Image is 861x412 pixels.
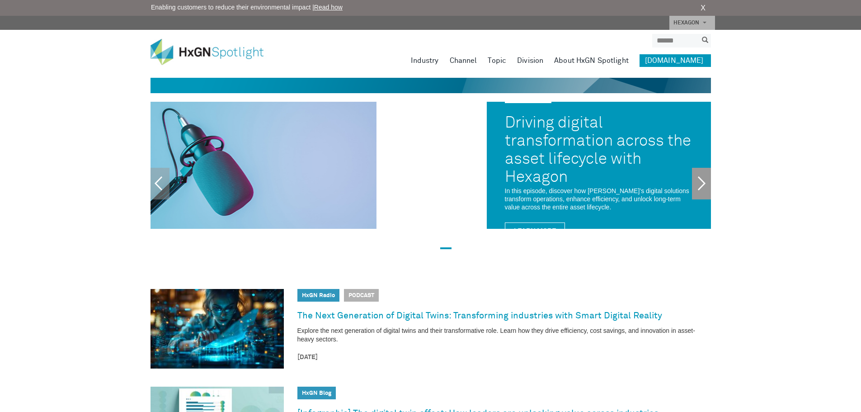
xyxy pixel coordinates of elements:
a: HEXAGON [669,16,715,30]
time: [DATE] [297,353,711,362]
a: Channel [450,54,477,67]
a: About HxGN Spotlight [554,54,629,67]
a: Learn More [505,223,565,239]
img: Driving digital transformation across the asset lifecycle with Hexagon [151,102,376,229]
a: Next [692,168,711,199]
a: Previous [151,168,169,199]
a: The Next Generation of Digital Twins: Transforming industries with Smart Digital Reality [297,308,662,323]
span: Enabling customers to reduce their environmental impact | [151,3,343,12]
a: HxGN Blog [302,390,331,396]
p: Explore the next generation of digital twins and their transformative role. Learn how they drive ... [297,327,711,344]
p: In this episode, discover how [PERSON_NAME]’s digital solutions transform operations, enhance eff... [505,187,693,211]
img: The Next Generation of Digital Twins: Transforming industries with Smart Digital Reality [151,289,284,369]
a: X [701,3,706,14]
a: Division [517,54,543,67]
a: [DOMAIN_NAME] [640,54,711,67]
a: Driving digital transformation across the asset lifecycle with Hexagon [505,108,693,187]
a: Industry [411,54,439,67]
span: Podcast [344,289,379,302]
a: Topic [488,54,506,67]
img: HxGN Spotlight [151,39,277,65]
a: HxGN Radio [302,293,335,298]
a: Read how [314,4,343,11]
